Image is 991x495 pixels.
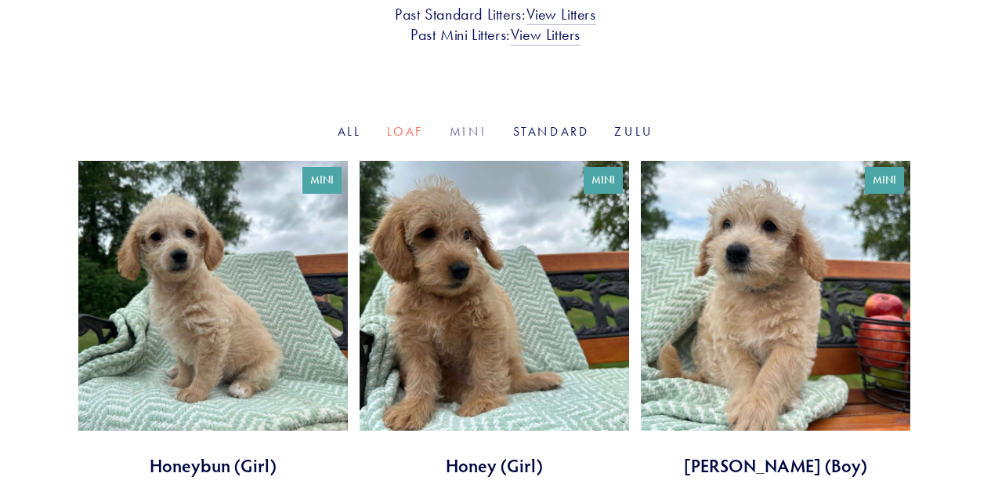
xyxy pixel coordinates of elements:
[450,124,488,139] a: Mini
[511,25,580,45] a: View Litters
[614,124,653,139] a: Zulu
[78,4,913,45] h3: Past Standard Litters: Past Mini Litters:
[513,124,590,139] a: Standard
[338,124,362,139] a: All
[387,124,425,139] a: Loaf
[526,5,596,25] a: View Litters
